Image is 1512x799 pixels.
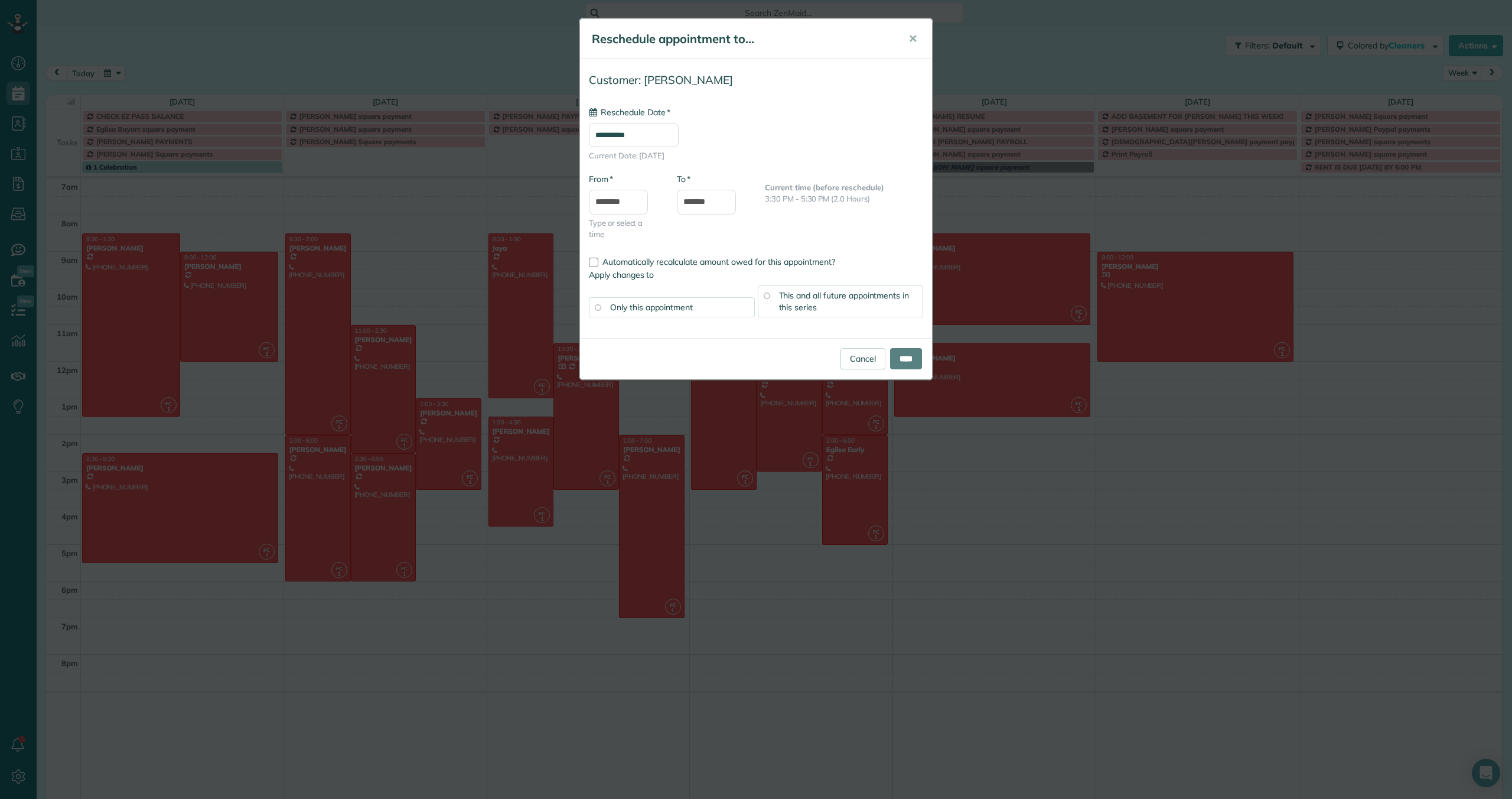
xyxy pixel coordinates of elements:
[677,173,690,185] label: To
[595,304,601,310] input: Only this appointment
[764,293,770,298] input: This and all future appointments in this series
[589,106,670,118] label: Reschedule Date
[610,302,693,313] span: Only this appointment
[840,348,885,369] a: Cancel
[779,290,910,313] span: This and all future appointments in this series
[908,32,917,46] span: ✕
[589,269,923,281] label: Apply changes to
[602,256,835,267] span: Automatically recalculate amount owed for this appointment?
[589,74,923,86] h4: Customer: [PERSON_NAME]
[589,217,659,240] span: Type or select a time
[765,193,923,204] p: 3:30 PM - 5:30 PM (2.0 Hours)
[589,173,613,185] label: From
[765,183,884,192] b: Current time (before reschedule)
[589,150,923,161] span: Current Date: [DATE]
[592,31,892,47] h5: Reschedule appointment to...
